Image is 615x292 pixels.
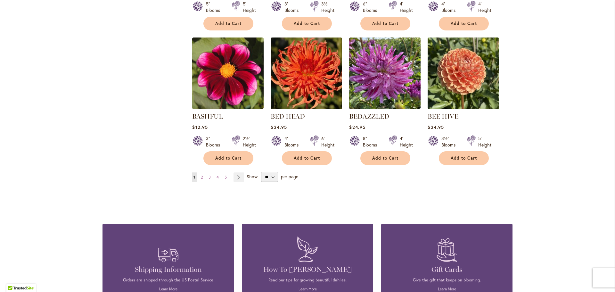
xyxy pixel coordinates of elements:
span: 2 [201,175,203,179]
h4: How To [PERSON_NAME] [251,265,364,274]
a: Learn More [299,287,317,291]
img: BED HEAD [271,38,342,109]
div: 3" Blooms [284,1,302,13]
img: BASHFUL [192,38,264,109]
a: Learn More [438,287,456,291]
span: 3 [209,175,211,179]
span: Add to Cart [294,21,320,26]
span: $24.95 [428,124,444,130]
a: BED HEAD [271,104,342,110]
a: BEDAZZLED [349,113,389,120]
div: 3½' Height [321,1,334,13]
div: 5" Blooms [206,1,224,13]
span: per page [281,173,298,179]
a: BASHFUL [192,104,264,110]
a: BED HEAD [271,113,305,120]
span: Add to Cart [372,155,398,161]
button: Add to Cart [203,17,253,30]
span: Add to Cart [294,155,320,161]
button: Add to Cart [282,151,332,165]
button: Add to Cart [439,17,489,30]
img: Bedazzled [349,38,421,109]
div: 4" Blooms [441,1,459,13]
div: 4' Height [400,1,413,13]
div: 5' Height [243,1,256,13]
div: 6' Height [321,135,334,148]
a: BASHFUL [192,113,223,120]
span: Show [247,173,258,179]
button: Add to Cart [360,151,410,165]
p: Give the gift that keeps on blooming. [391,277,503,283]
div: 5' Height [478,135,491,148]
img: BEE HIVE [428,38,499,109]
p: Orders are shipped through the US Postal Service [112,277,224,283]
span: $24.95 [271,124,287,130]
button: Add to Cart [439,151,489,165]
span: Add to Cart [451,155,477,161]
span: 4 [217,175,219,179]
div: 4' Height [400,135,413,148]
button: Add to Cart [203,151,253,165]
span: $12.95 [192,124,208,130]
span: Add to Cart [372,21,398,26]
span: 5 [225,175,227,179]
button: Add to Cart [282,17,332,30]
div: 3" Blooms [206,135,224,148]
div: 4" Blooms [284,135,302,148]
div: 8" Blooms [363,135,381,148]
a: 4 [215,172,220,182]
div: 4' Height [478,1,491,13]
div: 6" Blooms [363,1,381,13]
span: Add to Cart [215,21,242,26]
a: BEE HIVE [428,104,499,110]
a: BEE HIVE [428,113,458,120]
span: $24.95 [349,124,365,130]
span: 1 [193,175,195,179]
a: 5 [223,172,228,182]
a: Learn More [159,287,177,291]
h4: Gift Cards [391,265,503,274]
span: Add to Cart [215,155,242,161]
a: 3 [207,172,212,182]
iframe: Launch Accessibility Center [5,269,23,287]
span: Add to Cart [451,21,477,26]
div: 2½' Height [243,135,256,148]
button: Add to Cart [360,17,410,30]
a: 2 [199,172,204,182]
div: 3½" Blooms [441,135,459,148]
a: Bedazzled [349,104,421,110]
h4: Shipping Information [112,265,224,274]
p: Read our tips for growing beautiful dahlias. [251,277,364,283]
